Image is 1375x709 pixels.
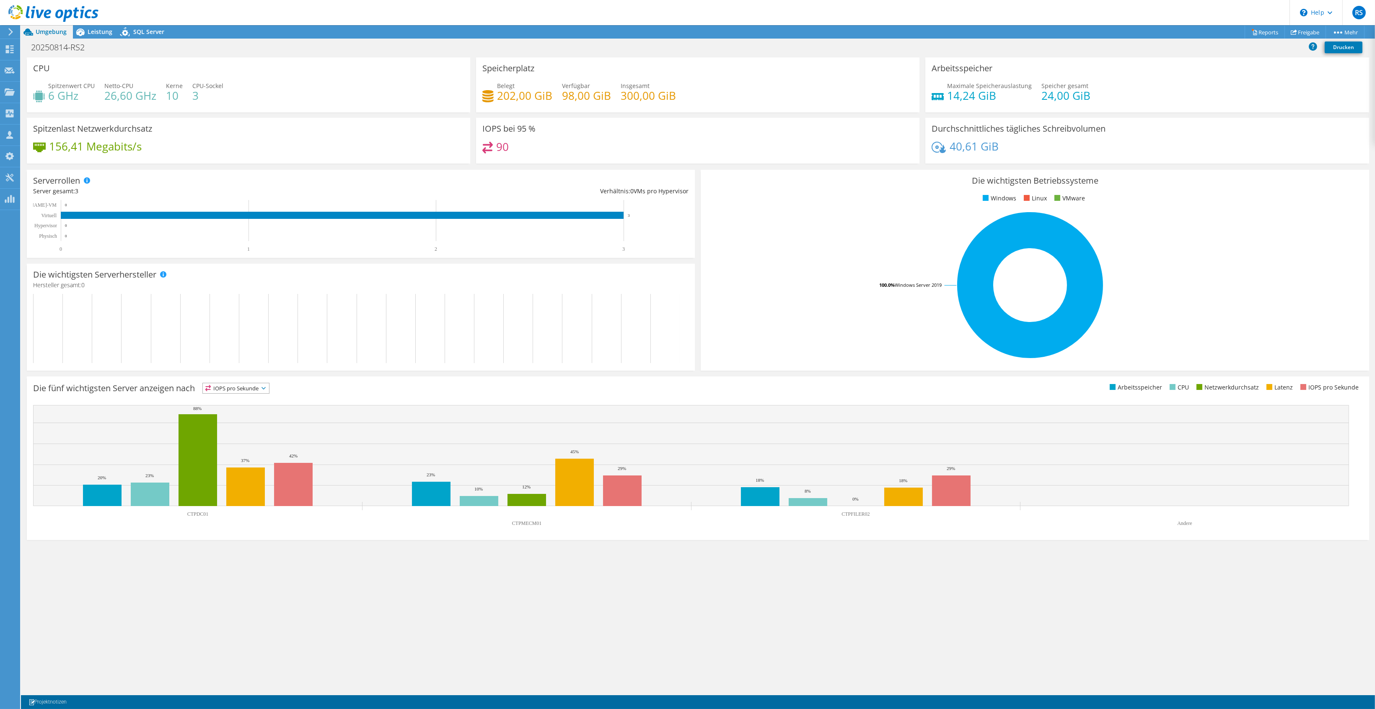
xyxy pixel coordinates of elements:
span: IOPS pro Sekunde [203,383,269,393]
li: Windows [981,194,1016,203]
text: 0 [65,223,67,228]
li: CPU [1168,383,1189,392]
h4: 10 [166,91,183,100]
text: 12% [522,484,531,489]
h3: Die wichtigsten Betriebssysteme [707,176,1362,185]
text: 0% [852,496,859,501]
text: 23% [145,473,154,478]
h4: 90 [496,142,509,151]
a: Projektnotizen [23,697,73,707]
a: Drucken [1325,42,1362,53]
span: Speicher gesamt [1041,82,1088,90]
text: 42% [289,453,298,458]
li: Latenz [1264,383,1293,392]
tspan: 100.0% [879,282,895,288]
a: Reports [1245,26,1285,39]
text: 18% [756,478,764,483]
text: CTPFILER02 [842,511,870,517]
span: 3 [75,187,78,195]
h3: Die wichtigsten Serverhersteller [33,270,156,279]
text: Physisch [39,233,57,239]
text: 23% [427,472,435,477]
span: Belegt [497,82,515,90]
text: 29% [618,466,626,471]
h3: Spitzenlast Netzwerkdurchsatz [33,124,152,133]
h3: Durchschnittliches tägliches Schreibvolumen [932,124,1106,133]
text: 45% [570,449,579,454]
div: Server gesamt: [33,187,361,196]
li: Netzwerkdurchsatz [1194,383,1259,392]
a: Freigabe [1284,26,1326,39]
span: Insgesamt [621,82,650,90]
h4: Hersteller gesamt: [33,280,689,290]
span: Verfügbar [562,82,590,90]
text: 37% [241,458,249,463]
span: 0 [630,187,634,195]
text: 1 [247,246,250,252]
text: 10% [474,486,483,491]
text: 3 [622,246,625,252]
text: 2 [435,246,437,252]
li: Arbeitsspeicher [1108,383,1162,392]
span: Spitzenwert CPU [48,82,95,90]
span: CPU-Sockel [192,82,223,90]
h3: CPU [33,64,50,73]
span: Maximale Speicherauslastung [947,82,1032,90]
text: 8% [805,488,811,493]
h4: 40,61 GiB [950,142,999,151]
text: 18% [899,478,907,483]
a: Mehr [1326,26,1365,39]
text: CTPMECM01 [512,520,542,526]
h4: 300,00 GiB [621,91,676,100]
text: 0 [65,234,67,238]
tspan: Windows Server 2019 [895,282,942,288]
text: 88% [193,406,202,411]
h4: 3 [192,91,223,100]
span: Kerne [166,82,183,90]
span: Leistung [88,28,112,36]
text: CTPDC01 [187,511,209,517]
span: Netto-CPU [104,82,133,90]
h4: 6 GHz [48,91,95,100]
li: IOPS pro Sekunde [1298,383,1359,392]
text: Andere [1177,520,1192,526]
text: 3 [628,213,630,218]
span: SQL Server [133,28,164,36]
span: Umgebung [36,28,67,36]
h4: 26,60 GHz [104,91,156,100]
h3: IOPS bei 95 % [482,124,536,133]
h3: Speicherplatz [482,64,534,73]
li: VMware [1052,194,1085,203]
text: 29% [947,466,955,471]
text: 20% [98,475,106,480]
h4: 156,41 Megabits/s [49,142,142,151]
span: 0 [81,281,85,289]
text: Hypervisor [34,223,57,229]
h4: 14,24 GiB [947,91,1032,100]
span: RS [1352,6,1366,19]
text: Virtuell [41,213,57,218]
h4: 98,00 GiB [562,91,611,100]
div: Verhältnis: VMs pro Hypervisor [361,187,689,196]
text: 0 [60,246,62,252]
svg: \n [1300,9,1308,16]
h4: 202,00 GiB [497,91,552,100]
h1: 20250814-RS2 [27,43,98,52]
h3: Serverrollen [33,176,80,185]
h3: Arbeitsspeicher [932,64,992,73]
li: Linux [1022,194,1047,203]
h4: 24,00 GiB [1041,91,1090,100]
text: 0 [65,203,67,207]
